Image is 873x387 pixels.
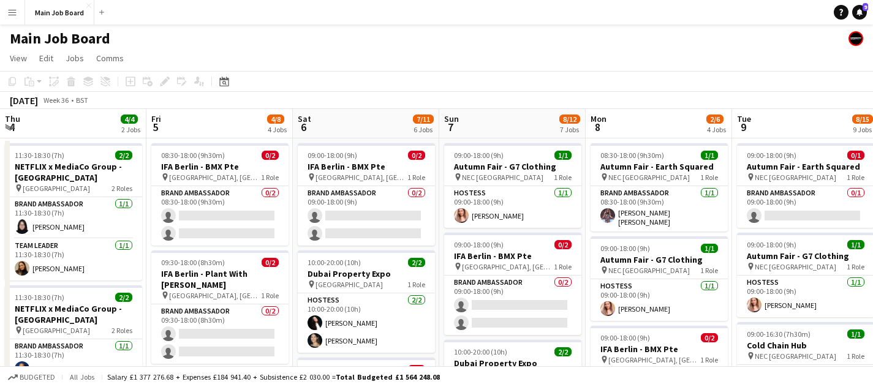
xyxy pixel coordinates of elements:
span: Budgeted [20,373,55,381]
span: 2/2 [115,151,132,160]
span: 2 Roles [111,184,132,193]
app-job-card: 09:00-18:00 (9h)1/1Autumn Fair - G7 Clothing NEC [GEOGRAPHIC_DATA]1 RoleHostess1/109:00-18:00 (9h... [591,236,728,321]
app-user-avatar: experience staff [848,31,863,46]
span: 1/1 [554,151,572,160]
span: 8/15 [852,115,873,124]
span: 1/1 [847,240,864,249]
span: 09:00-18:00 (9h) [600,333,650,342]
a: 9 [852,5,867,20]
span: 09:00-18:00 (9h) [747,151,796,160]
app-card-role: Hostess2/210:00-20:00 (10h)[PERSON_NAME][PERSON_NAME] [298,293,435,353]
span: 10:00-18:00 (8h) [308,365,357,374]
app-card-role: Brand Ambassador0/208:30-18:00 (9h30m) [151,186,289,246]
span: 9 [735,120,751,134]
app-job-card: 09:00-18:00 (9h)1/1Autumn Fair - G7 Clothing NEC [GEOGRAPHIC_DATA]1 RoleHostess1/109:00-18:00 (9h... [444,143,581,228]
h3: NETFLIX x MediaCo Group - [GEOGRAPHIC_DATA] [5,161,142,183]
span: 5 [149,120,161,134]
span: 1 Role [700,266,718,275]
h3: Dubai Property Expo [444,358,581,369]
span: 2/2 [408,258,425,267]
span: Tue [737,113,751,124]
span: 4/8 [267,115,284,124]
span: 2/6 [706,115,724,124]
span: 1 Role [847,262,864,271]
span: 0/2 [554,240,572,249]
span: 09:00-18:00 (9h) [747,240,796,249]
div: 09:00-18:00 (9h)0/2IFA Berlin - BMX Pte [GEOGRAPHIC_DATA], [GEOGRAPHIC_DATA]1 RoleBrand Ambassado... [298,143,435,246]
app-card-role: Hostess1/109:00-18:00 (9h)[PERSON_NAME] [591,279,728,321]
span: [GEOGRAPHIC_DATA] [23,184,90,193]
span: 6 [296,120,311,134]
app-card-role: Brand Ambassador1/111:30-18:30 (7h)[PERSON_NAME] [5,197,142,239]
span: 1 Role [847,173,864,182]
h1: Main Job Board [10,29,110,48]
span: All jobs [67,372,97,381]
span: Total Budgeted £1 564 248.08 [336,372,440,381]
span: [GEOGRAPHIC_DATA], [GEOGRAPHIC_DATA] [169,173,261,182]
span: 1 Role [554,173,572,182]
span: 10:00-20:00 (10h) [308,258,361,267]
span: NEC [GEOGRAPHIC_DATA] [755,351,836,361]
span: [GEOGRAPHIC_DATA] [23,326,90,335]
app-card-role: Brand Ambassador0/209:30-18:00 (8h30m) [151,304,289,364]
span: 08:30-18:00 (9h30m) [161,151,225,160]
app-job-card: 09:30-18:00 (8h30m)0/2IFA Berlin - Plant With [PERSON_NAME] [GEOGRAPHIC_DATA], [GEOGRAPHIC_DATA]1... [151,250,289,364]
app-card-role: Brand Ambassador1/108:30-18:00 (9h30m)[PERSON_NAME] [PERSON_NAME] [591,186,728,231]
span: 0/2 [408,151,425,160]
span: 1/1 [847,329,864,339]
h3: IFA Berlin - BMX Pte [298,161,435,172]
span: 2 Roles [111,326,132,335]
span: 09:00-18:00 (9h) [308,151,357,160]
app-card-role: Team Leader1/111:30-18:30 (7h)[PERSON_NAME] [5,239,142,280]
app-job-card: 11:30-18:30 (7h)2/2NETFLIX x MediaCo Group - [GEOGRAPHIC_DATA] [GEOGRAPHIC_DATA]2 RolesBrand Amba... [5,143,142,280]
h3: Autumn Fair - Earth Squared [591,161,728,172]
span: 1 Role [407,280,425,289]
span: 09:30-18:00 (8h30m) [161,258,225,267]
span: Week 36 [40,96,71,105]
div: 9 Jobs [853,125,872,134]
span: 7/11 [413,115,434,124]
app-job-card: 08:30-18:00 (9h30m)0/2IFA Berlin - BMX Pte [GEOGRAPHIC_DATA], [GEOGRAPHIC_DATA]1 RoleBrand Ambass... [151,143,289,246]
span: 9 [863,3,868,11]
app-job-card: 08:30-18:00 (9h30m)1/1Autumn Fair - Earth Squared NEC [GEOGRAPHIC_DATA]1 RoleBrand Ambassador1/10... [591,143,728,231]
div: 4 Jobs [707,125,726,134]
app-card-role: Brand Ambassador0/209:00-18:00 (9h) [444,276,581,335]
h3: NETFLIX x MediaCo Group - [GEOGRAPHIC_DATA] [5,303,142,325]
div: 09:00-18:00 (9h)0/2IFA Berlin - BMX Pte [GEOGRAPHIC_DATA], [GEOGRAPHIC_DATA]1 RoleBrand Ambassado... [444,233,581,335]
span: 11:30-18:30 (7h) [15,151,64,160]
div: BST [76,96,88,105]
span: 09:00-18:00 (9h) [454,240,504,249]
span: Edit [39,53,53,64]
span: NEC [GEOGRAPHIC_DATA] [755,262,836,271]
span: [GEOGRAPHIC_DATA], [GEOGRAPHIC_DATA] [462,262,554,271]
span: 2/2 [115,293,132,302]
span: Sun [444,113,459,124]
span: 0/1 [847,151,864,160]
app-card-role: Hostess1/109:00-18:00 (9h)[PERSON_NAME] [444,186,581,228]
span: 1/1 [701,244,718,253]
a: Comms [91,50,129,66]
span: NEC [GEOGRAPHIC_DATA] [608,266,690,275]
span: 7 [442,120,459,134]
span: 4/4 [121,115,138,124]
span: 1 Role [847,351,864,361]
button: Budgeted [6,370,57,384]
span: 1 Role [700,173,718,182]
button: Main Job Board [25,1,94,24]
span: Thu [5,113,20,124]
span: Sat [298,113,311,124]
span: 09:00-18:00 (9h) [600,244,650,253]
app-job-card: 10:00-20:00 (10h)2/2Dubai Property Expo [GEOGRAPHIC_DATA]1 RoleHostess2/210:00-20:00 (10h)[PERSON... [298,250,435,353]
span: 1 Role [407,173,425,182]
span: 09:00-16:30 (7h30m) [747,329,811,339]
span: Fri [151,113,161,124]
h3: Dubai Property Expo [298,268,435,279]
span: 0/2 [262,258,279,267]
span: 8 [589,120,607,134]
div: 6 Jobs [414,125,433,134]
app-card-role: Brand Ambassador0/209:00-18:00 (9h) [298,186,435,246]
